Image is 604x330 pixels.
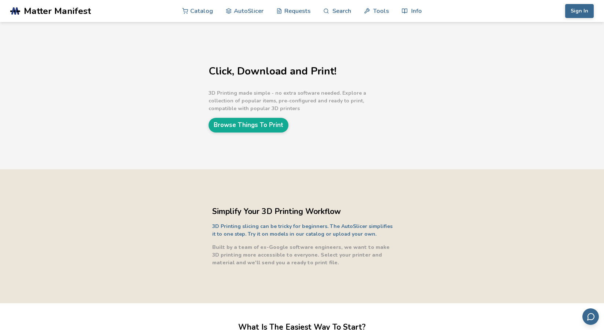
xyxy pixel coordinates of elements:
[582,308,599,325] button: Send feedback via email
[209,66,392,77] h1: Click, Download and Print!
[24,6,91,16] span: Matter Manifest
[212,206,395,217] h2: Simplify Your 3D Printing Workflow
[565,4,594,18] button: Sign In
[212,243,395,266] p: Built by a team of ex-Google software engineers, we want to make 3D printing more accessible to e...
[209,118,288,132] a: Browse Things To Print
[209,89,392,112] p: 3D Printing made simple - no extra software needed. Explore a collection of popular items, pre-co...
[212,222,395,238] p: 3D Printing slicing can be tricky for beginners. The AutoSlicer simplifies it to one step. Try it...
